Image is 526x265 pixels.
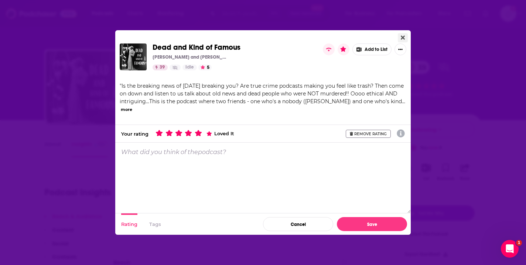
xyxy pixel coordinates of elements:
a: Dead and Kind of Famous [153,43,240,52]
button: 5 [198,64,212,70]
button: Cancel [263,217,333,231]
button: Tags [149,213,161,235]
div: Your rating [121,131,148,137]
button: Remove Rating [346,130,391,138]
button: Close [398,33,408,42]
img: Dead and Kind of Famous [120,43,147,70]
button: Rating [121,213,137,235]
span: " [120,83,404,105]
button: [object Object] [338,43,349,55]
iframe: Intercom live chat [501,240,519,258]
div: Loved It [205,131,235,136]
button: Add to List [352,43,392,55]
button: Show More Button [394,43,406,55]
span: ... [402,98,405,105]
a: Show additional information [397,129,405,139]
span: Idle [185,64,194,71]
a: Idle [182,64,197,70]
p: [PERSON_NAME] and [PERSON_NAME] [153,54,226,60]
button: more [121,107,132,113]
span: 1 [516,240,522,246]
span: Dead and Kind of Famous [153,43,240,52]
span: Is the breaking news of [DATE] breaking you? Are true crime podcasts making you feel like trash? ... [120,83,404,105]
p: What did you think of the podcast ? [121,149,226,156]
span: 39 [160,64,165,71]
a: 39 [153,64,168,70]
button: Save [337,217,407,231]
